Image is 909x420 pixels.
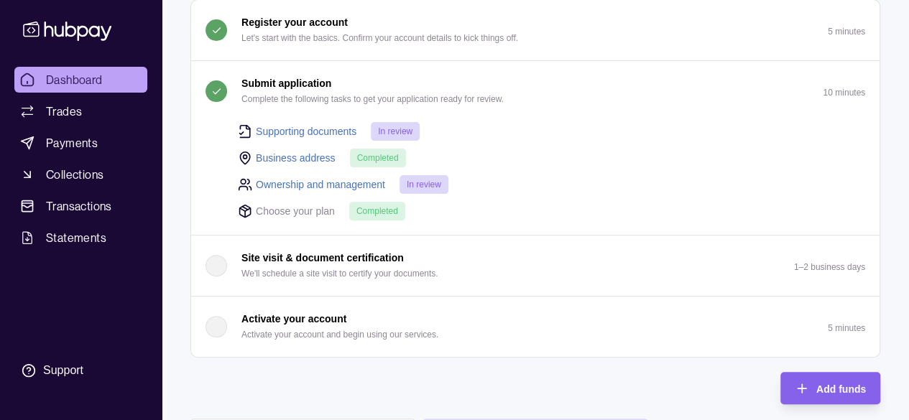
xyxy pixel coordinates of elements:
[43,363,83,378] div: Support
[14,67,147,93] a: Dashboard
[191,235,880,296] button: Site visit & document certification We'll schedule a site visit to certify your documents.1–2 bus...
[46,134,98,151] span: Payments
[256,123,356,139] a: Supporting documents
[46,166,103,183] span: Collections
[256,177,385,192] a: Ownership and management
[378,126,412,136] span: In review
[356,206,398,216] span: Completed
[241,14,348,30] p: Register your account
[191,61,880,121] button: Submit application Complete the following tasks to get your application ready for review.10 minutes
[256,150,336,166] a: Business address
[46,103,82,120] span: Trades
[46,229,106,246] span: Statements
[14,162,147,187] a: Collections
[46,197,112,215] span: Transactions
[241,327,438,342] p: Activate your account and begin using our services.
[14,225,147,251] a: Statements
[357,153,399,163] span: Completed
[191,297,880,357] button: Activate your account Activate your account and begin using our services.5 minutes
[14,130,147,156] a: Payments
[14,193,147,219] a: Transactions
[256,203,335,219] p: Choose your plan
[241,266,438,281] p: We'll schedule a site visit to certify your documents.
[828,27,865,37] p: 5 minutes
[241,30,518,46] p: Let's start with the basics. Confirm your account details to kick things off.
[828,323,865,333] p: 5 minutes
[191,121,880,235] div: Submit application Complete the following tasks to get your application ready for review.10 minutes
[14,98,147,124] a: Trades
[46,71,103,88] span: Dashboard
[14,355,147,386] a: Support
[816,383,866,395] span: Add funds
[241,311,346,327] p: Activate your account
[823,88,865,98] p: 10 minutes
[407,179,441,190] span: In review
[241,250,404,266] p: Site visit & document certification
[241,91,504,107] p: Complete the following tasks to get your application ready for review.
[780,372,880,404] button: Add funds
[794,262,865,272] p: 1–2 business days
[241,75,331,91] p: Submit application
